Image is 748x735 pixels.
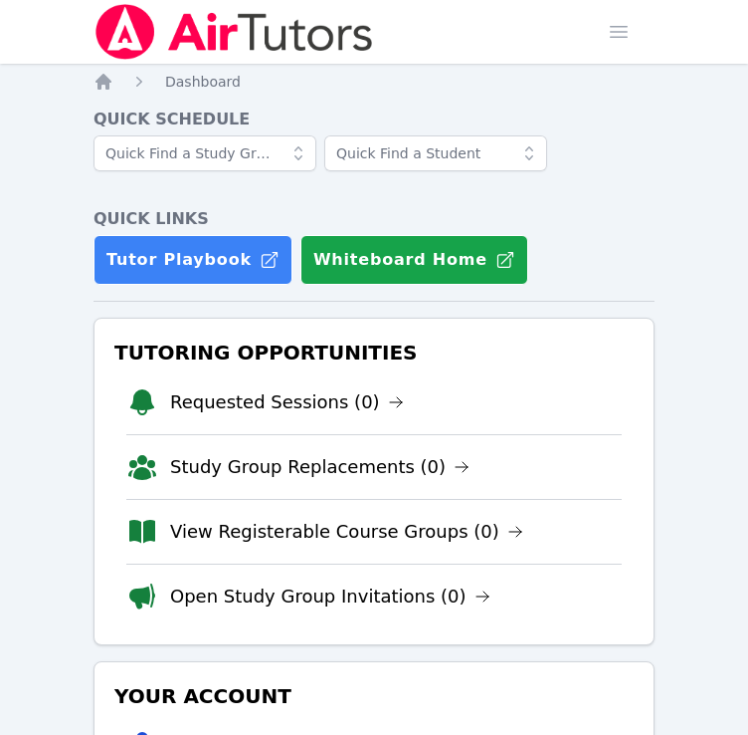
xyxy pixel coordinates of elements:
[93,4,375,60] img: Air Tutors
[93,72,654,92] nav: Breadcrumb
[110,678,638,714] h3: Your Account
[170,583,490,611] a: Open Study Group Invitations (0)
[165,72,241,92] a: Dashboard
[165,74,241,90] span: Dashboard
[170,453,469,481] a: Study Group Replacements (0)
[324,135,547,171] input: Quick Find a Student
[170,388,404,416] a: Requested Sessions (0)
[170,518,523,546] a: View Registerable Course Groups (0)
[110,335,638,370] h3: Tutoring Opportunities
[93,207,654,231] h4: Quick Links
[300,235,528,285] button: Whiteboard Home
[93,108,654,131] h4: Quick Schedule
[93,135,316,171] input: Quick Find a Study Group
[93,235,292,285] a: Tutor Playbook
